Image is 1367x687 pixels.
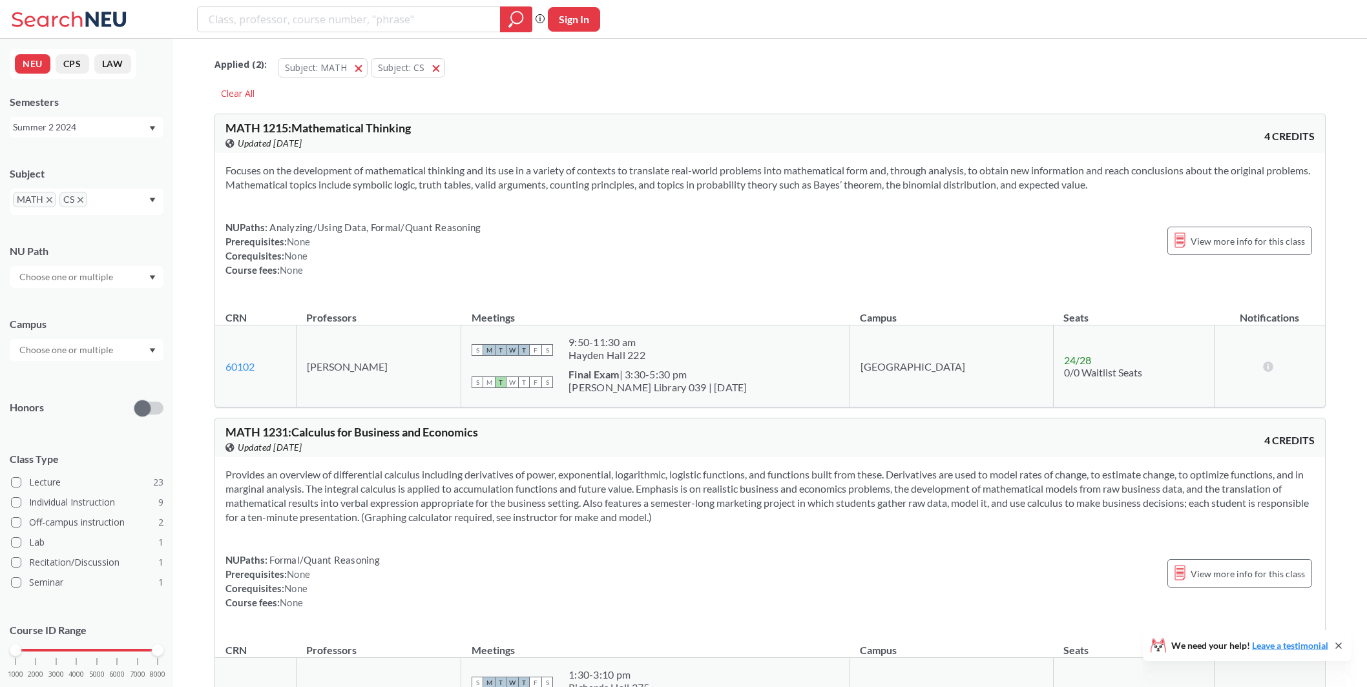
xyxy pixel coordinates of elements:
[1252,640,1328,651] a: Leave a testimonial
[569,668,649,681] div: 1:30 - 3:10 pm
[285,61,347,74] span: Subject: MATH
[569,349,645,362] div: Hayden Hall 222
[158,495,163,509] span: 9
[296,325,461,407] td: [PERSON_NAME]
[296,298,461,325] th: Professors
[569,381,747,394] div: [PERSON_NAME] Library 039 | [DATE]
[541,376,553,388] span: S
[13,269,121,285] input: Choose one or multiple
[59,192,87,207] span: CSX to remove pill
[10,400,44,415] p: Honors
[8,671,23,678] span: 1000
[238,136,302,150] span: Updated [DATE]
[495,344,506,356] span: T
[1064,366,1142,378] span: 0/0 Waitlist Seats
[13,342,121,358] input: Choose one or multiple
[109,671,125,678] span: 6000
[11,474,163,491] label: Lecture
[207,8,491,30] input: Class, professor, course number, "phrase"
[284,582,308,594] span: None
[472,376,483,388] span: S
[461,630,850,658] th: Meetings
[10,452,163,466] span: Class Type
[238,440,302,455] span: Updated [DATE]
[10,266,163,288] div: Dropdown arrow
[284,250,308,261] span: None
[569,368,620,380] b: Final Exam
[10,117,163,138] div: Summer 2 2024Dropdown arrow
[94,54,131,74] button: LAW
[130,671,145,678] span: 7000
[150,671,165,678] span: 8000
[48,671,64,678] span: 3000
[225,121,411,135] span: MATH 1215 : Mathematical Thinking
[371,58,445,77] button: Subject: CS
[153,475,163,489] span: 23
[569,368,747,381] div: | 3:30-5:30 pm
[47,197,52,203] svg: X to remove pill
[15,54,50,74] button: NEU
[530,376,541,388] span: F
[10,339,163,361] div: Dropdown arrow
[569,336,645,349] div: 9:50 - 11:30 am
[11,514,163,531] label: Off-campus instruction
[10,623,163,638] p: Course ID Range
[10,167,163,181] div: Subject
[280,264,303,276] span: None
[483,376,495,388] span: M
[149,348,156,353] svg: Dropdown arrow
[1064,354,1091,366] span: 24 / 28
[850,298,1053,325] th: Campus
[158,555,163,569] span: 1
[11,554,163,571] label: Recitation/Discussion
[500,6,532,32] div: magnifying glass
[149,126,156,131] svg: Dropdown arrow
[13,192,56,207] span: MATHX to remove pill
[225,163,1315,192] section: Focuses on the development of mathematical thinking and its use in a variety of contexts to trans...
[56,54,89,74] button: CPS
[225,643,247,657] div: CRN
[214,57,267,72] span: Applied ( 2 ):
[149,198,156,203] svg: Dropdown arrow
[287,568,310,580] span: None
[472,344,483,356] span: S
[287,236,310,247] span: None
[149,275,156,280] svg: Dropdown arrow
[495,376,506,388] span: T
[548,7,600,32] button: Sign In
[508,10,524,28] svg: magnifying glass
[158,515,163,529] span: 2
[11,534,163,551] label: Lab
[1053,630,1214,658] th: Seats
[225,553,380,610] div: NUPaths: Prerequisites: Corequisites: Course fees:
[89,671,105,678] span: 5000
[506,376,518,388] span: W
[78,197,83,203] svg: X to remove pill
[158,535,163,549] span: 1
[225,311,247,325] div: CRN
[278,58,368,77] button: Subject: MATH
[541,344,553,356] span: S
[225,425,478,439] span: MATH 1231 : Calculus for Business and Economics
[28,671,43,678] span: 2000
[296,630,461,658] th: Professors
[506,344,518,356] span: W
[850,325,1053,407] td: [GEOGRAPHIC_DATA]
[11,494,163,511] label: Individual Instruction
[1171,641,1328,650] span: We need your help!
[483,344,495,356] span: M
[158,575,163,590] span: 1
[850,630,1053,658] th: Campus
[11,574,163,591] label: Seminar
[225,467,1315,524] section: Provides an overview of differential calculus including derivatives of power, exponential, logari...
[1191,566,1305,582] span: View more info for this class
[280,597,303,608] span: None
[1264,433,1315,447] span: 4 CREDITS
[10,317,163,331] div: Campus
[1053,298,1214,325] th: Seats
[1264,129,1315,143] span: 4 CREDITS
[10,189,163,215] div: MATHX to remove pillCSX to remove pillDropdown arrow
[1191,233,1305,249] span: View more info for this class
[530,344,541,356] span: F
[518,376,530,388] span: T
